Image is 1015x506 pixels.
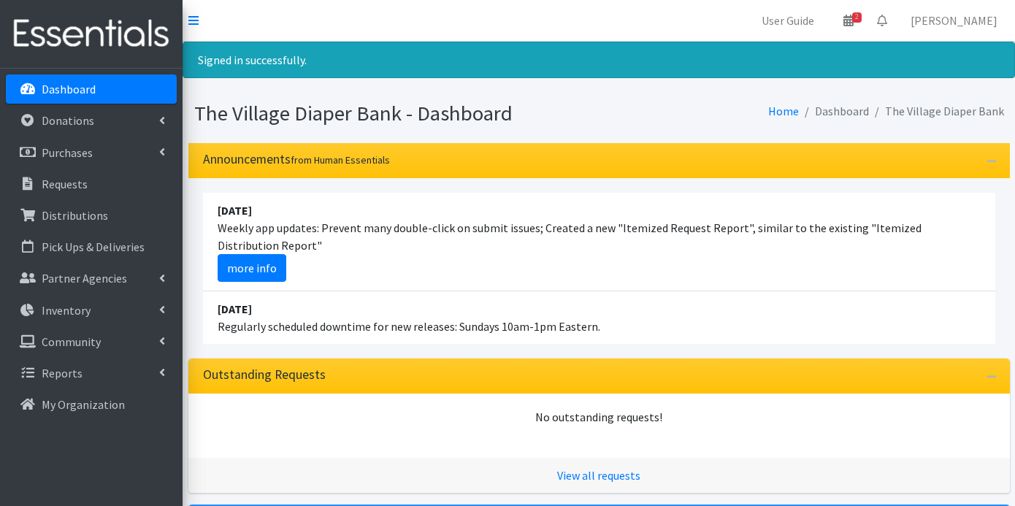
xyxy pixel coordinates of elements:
[42,303,91,318] p: Inventory
[42,177,88,191] p: Requests
[6,74,177,104] a: Dashboard
[768,104,799,118] a: Home
[557,468,640,483] a: View all requests
[203,193,995,291] li: Weekly app updates: Prevent many double-click on submit issues; Created a new "Itemized Request R...
[42,145,93,160] p: Purchases
[852,12,862,23] span: 2
[194,101,594,126] h1: The Village Diaper Bank - Dashboard
[218,203,252,218] strong: [DATE]
[6,327,177,356] a: Community
[42,334,101,349] p: Community
[6,169,177,199] a: Requests
[6,264,177,293] a: Partner Agencies
[203,291,995,344] li: Regularly scheduled downtime for new releases: Sundays 10am-1pm Eastern.
[6,390,177,419] a: My Organization
[218,254,286,282] a: more info
[6,9,177,58] img: HumanEssentials
[183,42,1015,78] div: Signed in successfully.
[6,359,177,388] a: Reports
[203,367,326,383] h3: Outstanding Requests
[203,408,995,426] div: No outstanding requests!
[869,101,1004,122] li: The Village Diaper Bank
[750,6,826,35] a: User Guide
[218,302,252,316] strong: [DATE]
[42,271,127,285] p: Partner Agencies
[799,101,869,122] li: Dashboard
[6,138,177,167] a: Purchases
[832,6,865,35] a: 2
[6,106,177,135] a: Donations
[6,201,177,230] a: Distributions
[42,397,125,412] p: My Organization
[6,296,177,325] a: Inventory
[42,82,96,96] p: Dashboard
[291,153,390,166] small: from Human Essentials
[42,113,94,128] p: Donations
[42,239,145,254] p: Pick Ups & Deliveries
[42,208,108,223] p: Distributions
[42,366,83,380] p: Reports
[899,6,1009,35] a: [PERSON_NAME]
[203,152,390,167] h3: Announcements
[6,232,177,261] a: Pick Ups & Deliveries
